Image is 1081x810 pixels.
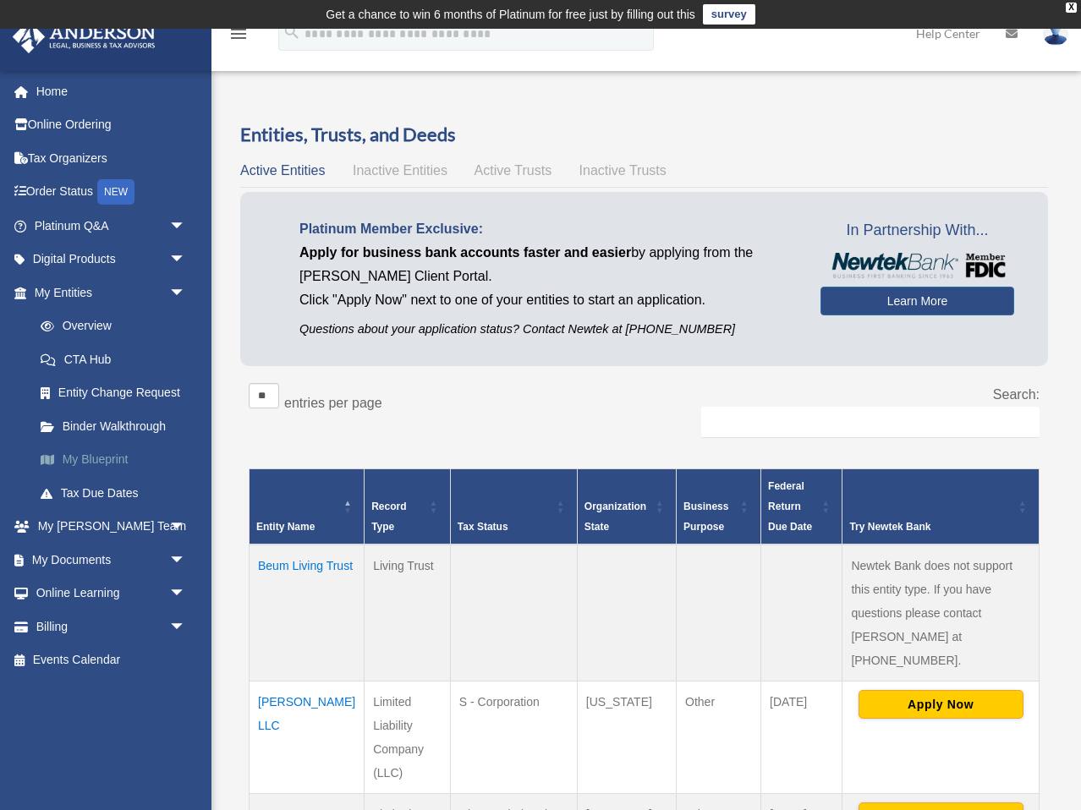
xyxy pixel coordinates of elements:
i: search [283,23,301,41]
div: Get a chance to win 6 months of Platinum for free just by filling out this [326,4,695,25]
span: Organization State [584,501,646,533]
th: Try Newtek Bank : Activate to sort [842,469,1040,545]
h3: Entities, Trusts, and Deeds [240,122,1048,148]
span: arrow_drop_down [169,276,203,310]
a: menu [228,30,249,44]
td: Newtek Bank does not support this entity type. If you have questions please contact [PERSON_NAME]... [842,545,1040,681]
span: Inactive Trusts [579,163,667,178]
span: Federal Return Due Date [768,480,812,533]
td: [DATE] [761,681,842,794]
a: Online Learningarrow_drop_down [12,577,211,610]
span: Active Trusts [475,163,552,178]
td: Other [677,681,761,794]
span: Record Type [371,501,406,533]
span: Tax Status [458,521,508,533]
a: My Documentsarrow_drop_down [12,543,211,577]
span: arrow_drop_down [169,510,203,545]
img: NewtekBankLogoSM.png [829,253,1006,279]
a: Overview [24,309,203,343]
span: In Partnership With... [820,217,1014,244]
td: S - Corporation [450,681,577,794]
span: arrow_drop_down [169,209,203,244]
a: Digital Productsarrow_drop_down [12,243,211,276]
td: [US_STATE] [577,681,676,794]
td: [PERSON_NAME] LLC [250,681,365,794]
a: My Entitiesarrow_drop_down [12,276,211,309]
label: Search: [993,387,1040,402]
a: Tax Due Dates [24,476,211,510]
span: arrow_drop_down [169,577,203,611]
div: NEW [97,179,134,205]
td: Beum Living Trust [250,545,365,681]
a: Events Calendar [12,643,211,677]
a: Home [12,74,211,108]
label: entries per page [284,396,382,410]
a: survey [703,4,755,25]
a: Entity Change Request [24,376,211,410]
div: Try Newtek Bank [849,517,1013,537]
a: Order StatusNEW [12,175,211,210]
p: Click "Apply Now" next to one of your entities to start an application. [299,288,795,312]
a: My [PERSON_NAME] Teamarrow_drop_down [12,510,211,544]
div: close [1066,3,1077,13]
span: Entity Name [256,521,315,533]
p: by applying from the [PERSON_NAME] Client Portal. [299,241,795,288]
a: Platinum Q&Aarrow_drop_down [12,209,211,243]
span: arrow_drop_down [169,243,203,277]
a: Binder Walkthrough [24,409,211,443]
span: Apply for business bank accounts faster and easier [299,245,631,260]
span: Inactive Entities [353,163,447,178]
td: Living Trust [365,545,451,681]
th: Record Type: Activate to sort [365,469,451,545]
th: Business Purpose: Activate to sort [677,469,761,545]
button: Apply Now [859,690,1023,719]
th: Tax Status: Activate to sort [450,469,577,545]
img: User Pic [1043,21,1068,46]
a: Learn More [820,287,1014,315]
span: arrow_drop_down [169,610,203,644]
a: Online Ordering [12,108,211,142]
p: Questions about your application status? Contact Newtek at [PHONE_NUMBER] [299,319,795,340]
a: Billingarrow_drop_down [12,610,211,643]
span: Business Purpose [683,501,728,533]
th: Federal Return Due Date: Activate to sort [761,469,842,545]
th: Organization State: Activate to sort [577,469,676,545]
img: Anderson Advisors Platinum Portal [8,20,161,53]
a: Tax Organizers [12,141,211,175]
p: Platinum Member Exclusive: [299,217,795,241]
th: Entity Name: Activate to invert sorting [250,469,365,545]
td: Limited Liability Company (LLC) [365,681,451,794]
a: My Blueprint [24,443,211,477]
i: menu [228,24,249,44]
a: CTA Hub [24,342,211,376]
span: Active Entities [240,163,325,178]
span: arrow_drop_down [169,543,203,577]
